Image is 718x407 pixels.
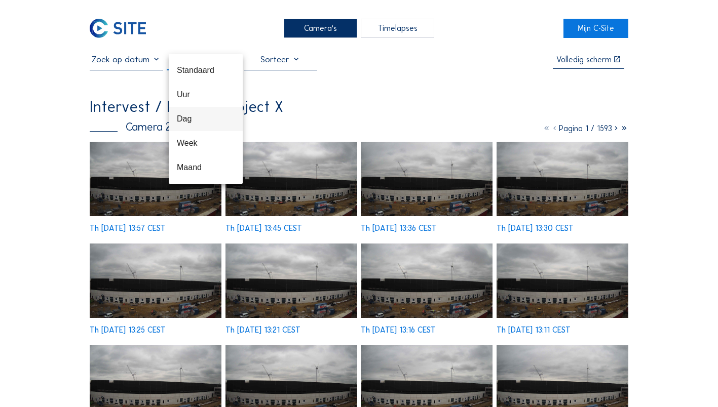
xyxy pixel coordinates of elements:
span: Pagina 1 / 1593 [559,124,612,133]
img: image_53416147 [361,142,493,216]
div: Th [DATE] 13:25 CEST [90,326,166,334]
img: image_53415709 [225,243,357,318]
div: Th [DATE] 13:45 CEST [225,224,302,232]
img: C-SITE Logo [90,19,146,37]
a: C-SITE Logo [90,19,155,37]
div: Maand [177,162,235,172]
div: Week [177,138,235,148]
div: Timelapses [361,19,434,37]
div: Standaard [177,65,235,75]
img: image_53415851 [90,243,221,318]
input: Zoek op datum 󰅀 [90,54,163,65]
div: Th [DATE] 13:57 CEST [90,224,166,232]
div: Th [DATE] 13:30 CEST [497,224,574,232]
div: Uur [177,90,235,99]
img: image_53416638 [90,142,221,216]
div: Volledig scherm [556,56,612,64]
div: Dag [177,114,235,124]
div: Camera's [284,19,357,37]
img: image_53415380 [497,243,628,318]
div: Camera 2 [90,121,171,133]
div: Th [DATE] 13:21 CEST [225,326,300,334]
div: Intervest / Herstal Project X [90,99,283,114]
img: image_53416276 [225,142,357,216]
a: Mijn C-Site [563,19,628,37]
div: Th [DATE] 13:36 CEST [361,224,437,232]
img: image_53416001 [497,142,628,216]
div: Th [DATE] 13:16 CEST [361,326,436,334]
img: image_53415569 [361,243,493,318]
div: Th [DATE] 13:11 CEST [497,326,571,334]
